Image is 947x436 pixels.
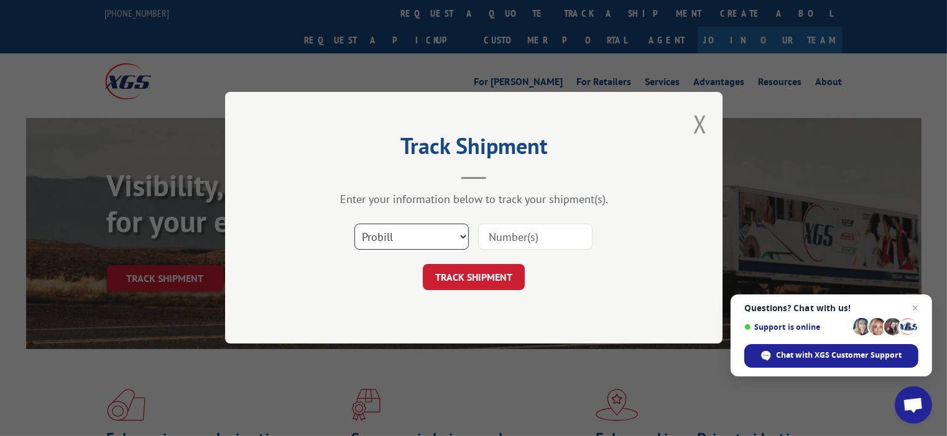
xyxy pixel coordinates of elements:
[908,301,923,316] span: Close chat
[478,224,593,250] input: Number(s)
[744,344,918,368] div: Chat with XGS Customer Support
[693,107,707,140] button: Close modal
[423,265,525,291] button: TRACK SHIPMENT
[744,303,918,313] span: Questions? Chat with us!
[777,350,902,361] span: Chat with XGS Customer Support
[744,322,849,332] span: Support is online
[287,137,660,161] h2: Track Shipment
[287,193,660,207] div: Enter your information below to track your shipment(s).
[895,386,932,424] div: Open chat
